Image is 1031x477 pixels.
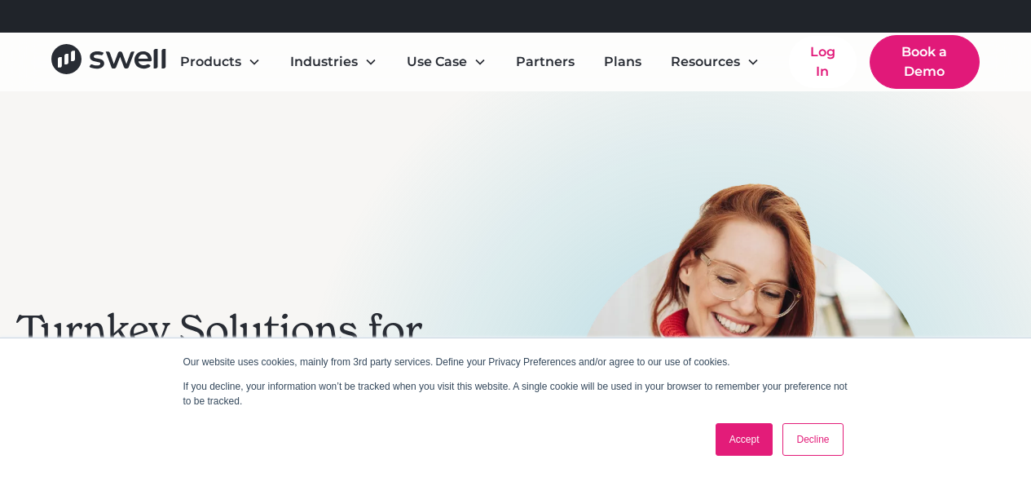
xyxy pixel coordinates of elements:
[716,423,773,456] a: Accept
[394,46,500,78] div: Use Case
[180,52,241,72] div: Products
[658,46,773,78] div: Resources
[277,46,390,78] div: Industries
[51,44,166,80] a: home
[671,52,740,72] div: Resources
[789,36,857,88] a: Log In
[503,46,588,78] a: Partners
[183,355,848,369] p: Our website uses cookies, mainly from 3rd party services. Define your Privacy Preferences and/or ...
[782,423,843,456] a: Decline
[870,35,980,89] a: Book a Demo
[16,307,437,400] h2: Turnkey Solutions for Healthcare Feedback
[591,46,654,78] a: Plans
[290,52,358,72] div: Industries
[183,379,848,409] p: If you decline, your information won’t be tracked when you visit this website. A single cookie wi...
[407,52,467,72] div: Use Case
[167,46,274,78] div: Products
